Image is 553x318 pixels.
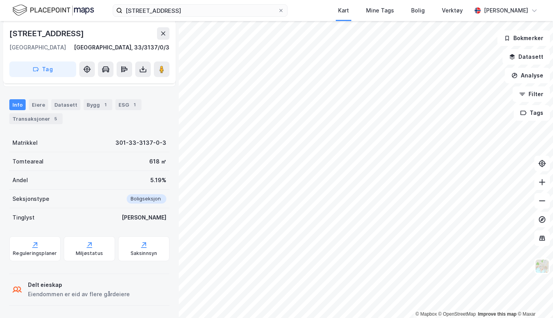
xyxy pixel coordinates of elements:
div: Delt eieskap [28,280,130,290]
input: Søk på adresse, matrikkel, gårdeiere, leietakere eller personer [122,5,278,16]
a: Mapbox [415,311,437,317]
div: Reguleringsplaner [13,250,57,257]
div: ESG [115,99,141,110]
img: logo.f888ab2527a4732fd821a326f86c7f29.svg [12,4,94,17]
div: Transaksjoner [9,113,63,124]
div: Kart [338,6,349,15]
div: 1 [131,101,138,109]
div: Tomteareal [12,157,44,166]
button: Filter [513,86,550,102]
div: Datasett [51,99,80,110]
div: 618 ㎡ [149,157,166,166]
div: 301-33-3137-0-3 [115,138,166,148]
button: Tag [9,61,76,77]
div: Eiere [29,99,48,110]
div: [GEOGRAPHIC_DATA] [9,43,66,52]
div: [PERSON_NAME] [122,213,166,222]
button: Tags [514,105,550,121]
div: Andel [12,176,28,185]
div: Miljøstatus [76,250,103,257]
div: [STREET_ADDRESS] [9,27,85,40]
div: Verktøy [442,6,463,15]
div: Info [9,99,26,110]
img: Z [535,259,550,274]
a: Improve this map [478,311,516,317]
div: 1 [101,101,109,109]
div: Matrikkel [12,138,38,148]
div: Eiendommen er eid av flere gårdeiere [28,290,130,299]
div: Bolig [411,6,425,15]
div: Seksjonstype [12,194,49,204]
div: Tinglyst [12,213,35,222]
button: Analyse [505,68,550,83]
div: [GEOGRAPHIC_DATA], 33/3137/0/3 [74,43,169,52]
div: 5.19% [150,176,166,185]
div: Mine Tags [366,6,394,15]
button: Datasett [502,49,550,65]
a: OpenStreetMap [438,311,476,317]
button: Bokmerker [497,30,550,46]
div: Saksinnsyn [131,250,157,257]
div: [PERSON_NAME] [484,6,528,15]
iframe: Chat Widget [514,281,553,318]
div: Bygg [84,99,112,110]
div: 5 [52,115,59,123]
